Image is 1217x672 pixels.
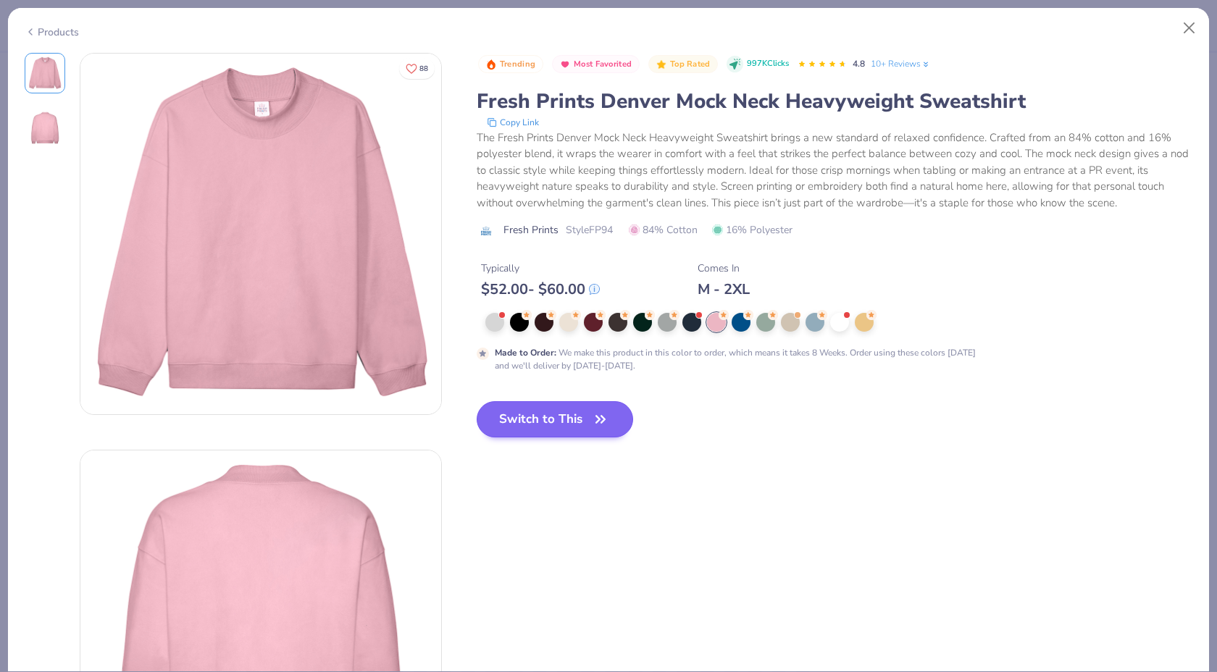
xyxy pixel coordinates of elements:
[629,222,698,238] span: 84% Cotton
[477,401,634,437] button: Switch to This
[503,222,559,238] span: Fresh Prints
[481,280,600,298] div: $ 52.00 - $ 60.00
[871,57,931,70] a: 10+ Reviews
[574,60,632,68] span: Most Favorited
[25,25,79,40] div: Products
[477,225,496,237] img: brand logo
[648,55,718,74] button: Badge Button
[28,56,62,91] img: Front
[670,60,711,68] span: Top Rated
[552,55,640,74] button: Badge Button
[566,222,613,238] span: Style FP94
[500,60,535,68] span: Trending
[28,111,62,146] img: Back
[495,346,987,372] div: We make this product in this color to order, which means it takes 8 Weeks. Order using these colo...
[478,55,543,74] button: Badge Button
[419,65,428,72] span: 88
[399,58,435,79] button: Like
[698,261,750,276] div: Comes In
[481,261,600,276] div: Typically
[477,130,1193,211] div: The Fresh Prints Denver Mock Neck Heavyweight Sweatshirt brings a new standard of relaxed confide...
[80,54,441,414] img: Front
[698,280,750,298] div: M - 2XL
[477,88,1193,115] div: Fresh Prints Denver Mock Neck Heavyweight Sweatshirt
[656,59,667,70] img: Top Rated sort
[747,58,789,70] span: 997K Clicks
[559,59,571,70] img: Most Favorited sort
[798,53,847,76] div: 4.8 Stars
[495,347,556,358] strong: Made to Order :
[1176,14,1203,42] button: Close
[712,222,792,238] span: 16% Polyester
[853,58,865,70] span: 4.8
[482,115,543,130] button: copy to clipboard
[485,59,497,70] img: Trending sort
